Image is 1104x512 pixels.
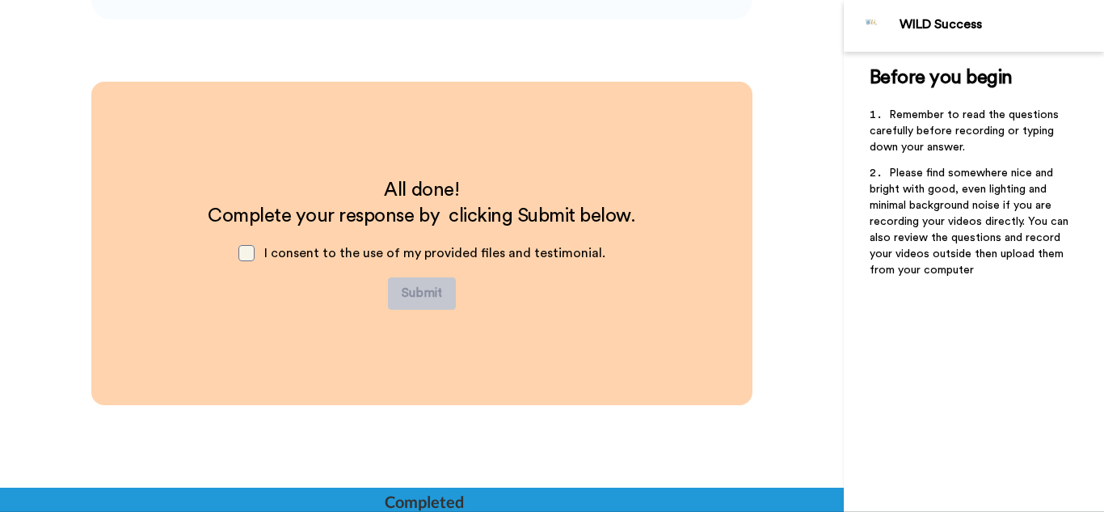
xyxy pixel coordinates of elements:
span: Remember to read the questions carefully before recording or typing down your answer. [870,109,1062,153]
span: I consent to the use of my provided files and testimonial. [264,247,605,260]
span: Before you begin [870,68,1013,87]
span: Complete your response by clicking Submit below. [208,206,635,226]
span: Please find somewhere nice and bright with good, even lighting and minimal background noise if yo... [870,167,1072,276]
button: Submit [388,277,456,310]
div: WILD Success [900,17,1103,32]
img: Profile Image [853,6,891,45]
span: All done! [384,180,459,200]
